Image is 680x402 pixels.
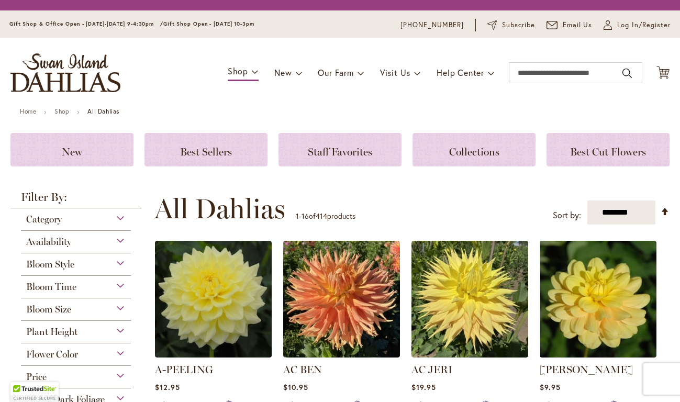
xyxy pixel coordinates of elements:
span: Log In/Register [617,20,671,30]
img: A-Peeling [155,241,272,358]
strong: Filter By: [10,192,141,208]
span: 414 [316,211,327,221]
button: Search [622,65,632,82]
a: store logo [10,53,120,92]
span: 16 [302,211,309,221]
a: AHOY MATEY [540,350,656,360]
strong: All Dahlias [87,107,119,115]
span: Shop [228,65,248,76]
img: AC BEN [283,241,400,358]
span: Category [26,214,62,225]
span: New [62,146,82,158]
a: New [10,133,133,166]
a: Log In/Register [604,20,671,30]
a: [PERSON_NAME] [540,363,633,376]
span: Best Cut Flowers [570,146,646,158]
span: Plant Height [26,326,77,338]
span: Bloom Time [26,281,76,293]
span: Subscribe [502,20,535,30]
a: Shop [54,107,69,115]
a: Best Sellers [144,133,267,166]
span: $12.95 [155,382,180,392]
a: Email Us [547,20,593,30]
a: Collections [413,133,536,166]
img: AC Jeri [411,241,528,358]
iframe: Launch Accessibility Center [8,365,37,394]
span: All Dahlias [154,193,285,225]
a: Best Cut Flowers [547,133,670,166]
span: Gift Shop & Office Open - [DATE]-[DATE] 9-4:30pm / [9,20,163,27]
span: $9.95 [540,382,561,392]
span: Visit Us [380,67,410,78]
a: AC Jeri [411,350,528,360]
span: $19.95 [411,382,436,392]
span: Our Farm [318,67,353,78]
a: AC JERI [411,363,452,376]
a: Subscribe [487,20,535,30]
span: New [274,67,292,78]
span: Gift Shop Open - [DATE] 10-3pm [163,20,254,27]
span: Bloom Size [26,304,71,315]
span: 1 [296,211,299,221]
span: Collections [449,146,499,158]
span: Email Us [563,20,593,30]
a: AC BEN [283,363,322,376]
span: Help Center [437,67,484,78]
a: A-Peeling [155,350,272,360]
span: Bloom Style [26,259,74,270]
a: Staff Favorites [278,133,402,166]
a: AC BEN [283,350,400,360]
label: Sort by: [553,206,581,225]
span: Flower Color [26,349,78,360]
span: Availability [26,236,71,248]
a: A-PEELING [155,363,213,376]
img: AHOY MATEY [540,241,656,358]
span: Best Sellers [180,146,232,158]
a: Home [20,107,36,115]
a: [PHONE_NUMBER] [400,20,464,30]
span: $10.95 [283,382,308,392]
span: Staff Favorites [308,146,372,158]
p: - of products [296,208,355,225]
